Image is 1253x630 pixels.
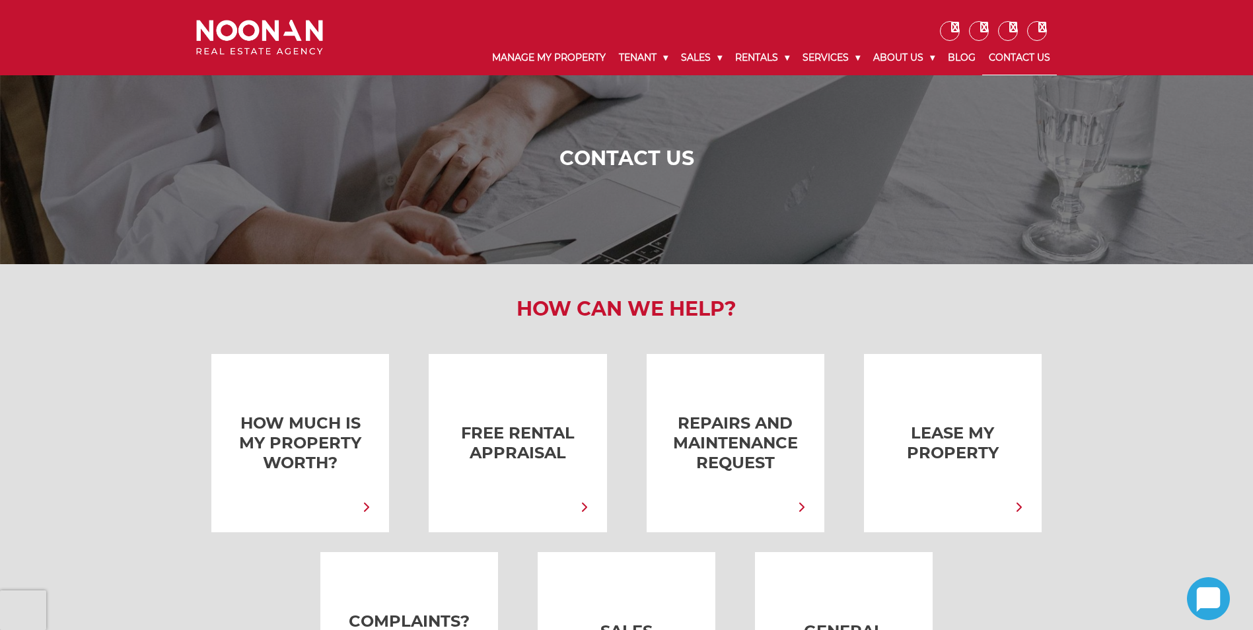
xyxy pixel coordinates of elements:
h1: Contact Us [199,147,1054,170]
a: Blog [941,41,982,75]
a: Sales [674,41,729,75]
h2: How Can We Help? [186,297,1067,321]
a: About Us [867,41,941,75]
a: Manage My Property [485,41,612,75]
img: Noonan Real Estate Agency [196,20,323,55]
a: Contact Us [982,41,1057,75]
a: Tenant [612,41,674,75]
a: Rentals [729,41,796,75]
a: Services [796,41,867,75]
